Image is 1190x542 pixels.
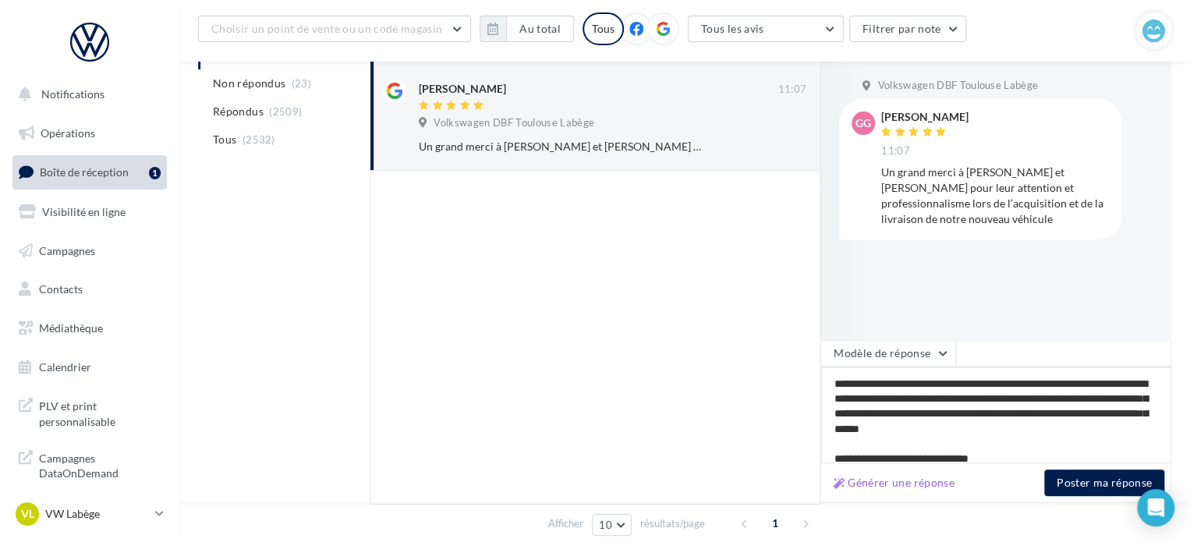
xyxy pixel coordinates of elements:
[434,116,594,130] span: Volkswagen DBF Toulouse Labège
[419,139,705,154] div: Un grand merci à [PERSON_NAME] et [PERSON_NAME] pour leur attention et professionnalisme lors de ...
[881,112,969,122] div: [PERSON_NAME]
[820,340,956,367] button: Modèle de réponse
[40,165,129,179] span: Boîte de réception
[506,16,574,42] button: Au total
[211,22,442,35] span: Choisir un point de vente ou un code magasin
[292,77,311,90] span: (23)
[39,243,95,257] span: Campagnes
[9,441,170,487] a: Campagnes DataOnDemand
[9,155,170,189] a: Boîte de réception1
[41,87,104,101] span: Notifications
[688,16,844,42] button: Tous les avis
[827,473,961,492] button: Générer une réponse
[39,360,91,374] span: Calendrier
[480,16,574,42] button: Au total
[9,78,164,111] button: Notifications
[213,104,264,119] span: Répondus
[592,514,632,536] button: 10
[1044,469,1164,496] button: Poster ma réponse
[701,22,764,35] span: Tous les avis
[9,235,170,267] a: Campagnes
[243,133,275,146] span: (2532)
[213,76,285,91] span: Non répondus
[777,83,806,97] span: 11:07
[39,321,103,335] span: Médiathèque
[39,395,161,429] span: PLV et print personnalisable
[583,12,624,45] div: Tous
[12,499,167,529] a: VL VW Labège
[881,144,910,158] span: 11:07
[9,273,170,306] a: Contacts
[42,205,126,218] span: Visibilité en ligne
[41,126,95,140] span: Opérations
[45,506,149,522] p: VW Labège
[763,511,788,536] span: 1
[640,516,705,531] span: résultats/page
[548,516,583,531] span: Afficher
[9,117,170,150] a: Opérations
[39,282,83,296] span: Contacts
[599,519,612,531] span: 10
[39,448,161,481] span: Campagnes DataOnDemand
[877,79,1038,93] span: Volkswagen DBF Toulouse Labège
[9,389,170,435] a: PLV et print personnalisable
[419,81,506,97] div: [PERSON_NAME]
[149,167,161,179] div: 1
[1137,489,1174,526] div: Open Intercom Messenger
[213,132,236,147] span: Tous
[9,351,170,384] a: Calendrier
[21,506,34,522] span: VL
[269,105,302,118] span: (2509)
[849,16,967,42] button: Filtrer par note
[9,312,170,345] a: Médiathèque
[881,165,1109,227] div: Un grand merci à [PERSON_NAME] et [PERSON_NAME] pour leur attention et professionnalisme lors de ...
[198,16,471,42] button: Choisir un point de vente ou un code magasin
[9,196,170,228] a: Visibilité en ligne
[855,115,871,131] span: gg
